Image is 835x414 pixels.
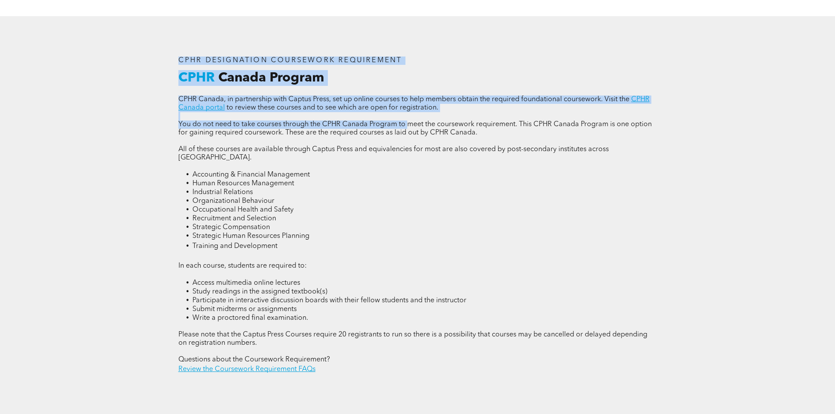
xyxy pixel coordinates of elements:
span: CPHR [178,71,215,85]
span: Access multimedia online lectures [192,280,300,287]
span: Recruitment and Selection [192,215,276,222]
a: Review the Coursework Requirement FAQs [178,366,316,373]
span: Participate in interactive discussion boards with their fellow students and the instructor [192,297,466,304]
span: Submit midterms or assignments [192,306,297,313]
span: Occupational Health and Safety [192,206,294,213]
span: Industrial Relations [192,189,253,196]
span: Strategic Human Resources Planning [192,233,309,240]
span: CPHR DESIGNATION COURSEWORK REQUIREMENT [178,57,402,64]
span: Write a proctored final examination. [192,315,308,322]
span: In each course, students are required to: [178,262,307,269]
span: Accounting & Financial Management [192,171,310,178]
span: Training and Development [192,243,277,250]
span: Strategic Compensation [192,224,270,231]
span: All of these courses are available through Captus Press and equivalencies for most are also cover... [178,146,609,161]
span: Human Resources Management [192,180,294,187]
span: Questions about the Coursework Requirement? [178,356,330,363]
span: CPHR Canada, in partnership with Captus Press, set up online courses to help members obtain the r... [178,96,629,103]
span: Study readings in the assigned textbook(s) [192,288,327,295]
span: Canada Program [218,71,324,85]
span: to review these courses and to see which are open for registration. [227,104,438,111]
span: Organizational Behaviour [192,198,274,205]
span: Please note that the Captus Press Courses require 20 registrants to run so there is a possibility... [178,331,647,347]
span: You do not need to take courses through the CPHR Canada Program to meet the coursework requiremen... [178,121,652,136]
